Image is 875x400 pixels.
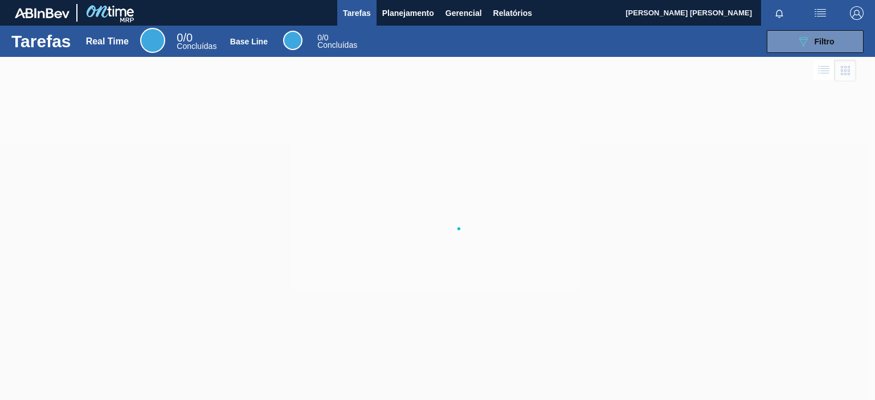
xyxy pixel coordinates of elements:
[177,31,183,44] span: 0
[813,6,827,20] img: userActions
[815,37,835,46] span: Filtro
[283,31,302,50] div: Base Line
[177,42,216,51] span: Concluídas
[86,36,129,47] div: Real Time
[343,6,371,20] span: Tarefas
[850,6,864,20] img: Logout
[140,28,165,53] div: Real Time
[15,8,69,18] img: TNhmsLtSVTkK8tSr43FrP2fwEKptu5GPRR3wAAAABJRU5ErkJggg==
[177,33,216,50] div: Real Time
[493,6,532,20] span: Relatórios
[767,30,864,53] button: Filtro
[230,37,268,46] div: Base Line
[761,5,798,21] button: Notificações
[177,31,193,44] span: / 0
[382,6,434,20] span: Planejamento
[317,33,322,42] span: 0
[11,35,71,48] h1: Tarefas
[445,6,482,20] span: Gerencial
[317,34,357,49] div: Base Line
[317,40,357,50] span: Concluídas
[317,33,328,42] span: / 0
